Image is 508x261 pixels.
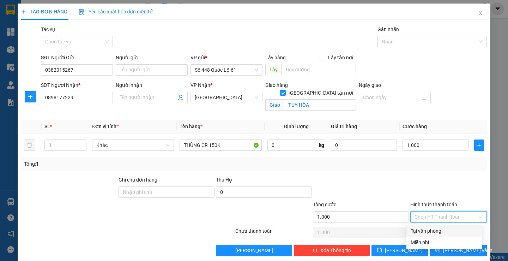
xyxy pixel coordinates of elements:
[265,64,282,75] span: Lấy
[435,248,440,253] span: printer
[4,38,49,54] li: VP Số 448 Quốc Lộ 61
[284,124,309,129] span: Định lượng
[96,140,170,150] span: Khác
[410,202,457,207] label: Hình thức thanh toán
[320,247,351,254] span: Xóa Thông tin
[474,140,484,151] button: plus
[195,65,258,75] span: Số 448 Quốc Lộ 61
[443,247,492,254] span: [PERSON_NAME] và In
[92,124,119,129] span: Đơn vị tính
[294,245,370,256] button: deleteXóa Thông tin
[325,54,356,61] span: Lấy tận nơi
[49,38,94,46] li: VP Bình Định
[265,99,284,111] span: Giao
[282,64,356,75] input: Dọc đường
[41,26,55,32] label: Tác vụ
[385,247,423,254] span: [PERSON_NAME]
[24,160,196,168] div: Tổng: 1
[25,91,36,102] button: plus
[474,142,483,148] span: plus
[318,140,325,151] span: kg
[190,82,210,88] span: VP Nhận
[79,9,84,15] img: icon
[377,248,382,253] span: save
[180,124,202,129] span: Tên hàng
[284,99,356,111] input: Giao tận nơi
[286,89,356,97] span: [GEOGRAPHIC_DATA] tận nơi
[119,186,214,198] input: Ghi chú đơn hàng
[79,9,153,14] span: Yêu cầu xuất hóa đơn điện tử
[41,54,113,61] div: SĐT Người Gửi
[371,245,428,256] button: save[PERSON_NAME]
[471,4,490,23] button: Close
[265,55,286,60] span: Lấy hàng
[331,124,357,129] span: Giá trị hàng
[331,140,397,151] input: 0
[44,124,50,129] span: SL
[21,9,26,14] span: plus
[403,124,427,129] span: Cước hàng
[363,94,420,101] input: Ngày giao
[313,202,336,207] span: Tổng cước
[24,140,35,151] button: delete
[216,177,232,183] span: Thu Hộ
[116,54,188,61] div: Người gửi
[235,227,313,239] div: Chưa thanh toán
[195,92,258,103] span: Phú Yên
[4,4,102,30] li: Bốn Luyện Express
[411,238,478,246] div: Miễn phí
[478,10,483,16] span: close
[313,248,317,253] span: delete
[21,9,67,14] span: TẠO ĐƠN HÀNG
[25,94,36,100] span: plus
[377,26,399,32] label: Gán nhãn
[359,82,381,88] label: Ngày giao
[216,245,292,256] button: [PERSON_NAME]
[235,247,273,254] span: [PERSON_NAME]
[119,177,157,183] label: Ghi chú đơn hàng
[265,82,288,88] span: Giao hàng
[116,81,188,89] div: Người nhận
[190,54,262,61] div: VP gửi
[41,81,113,89] div: SĐT Người Nhận
[178,95,183,100] span: user-add
[411,227,478,235] div: Tại văn phòng
[180,140,261,151] input: VD: Bàn, Ghế
[430,245,486,256] button: printer[PERSON_NAME] và In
